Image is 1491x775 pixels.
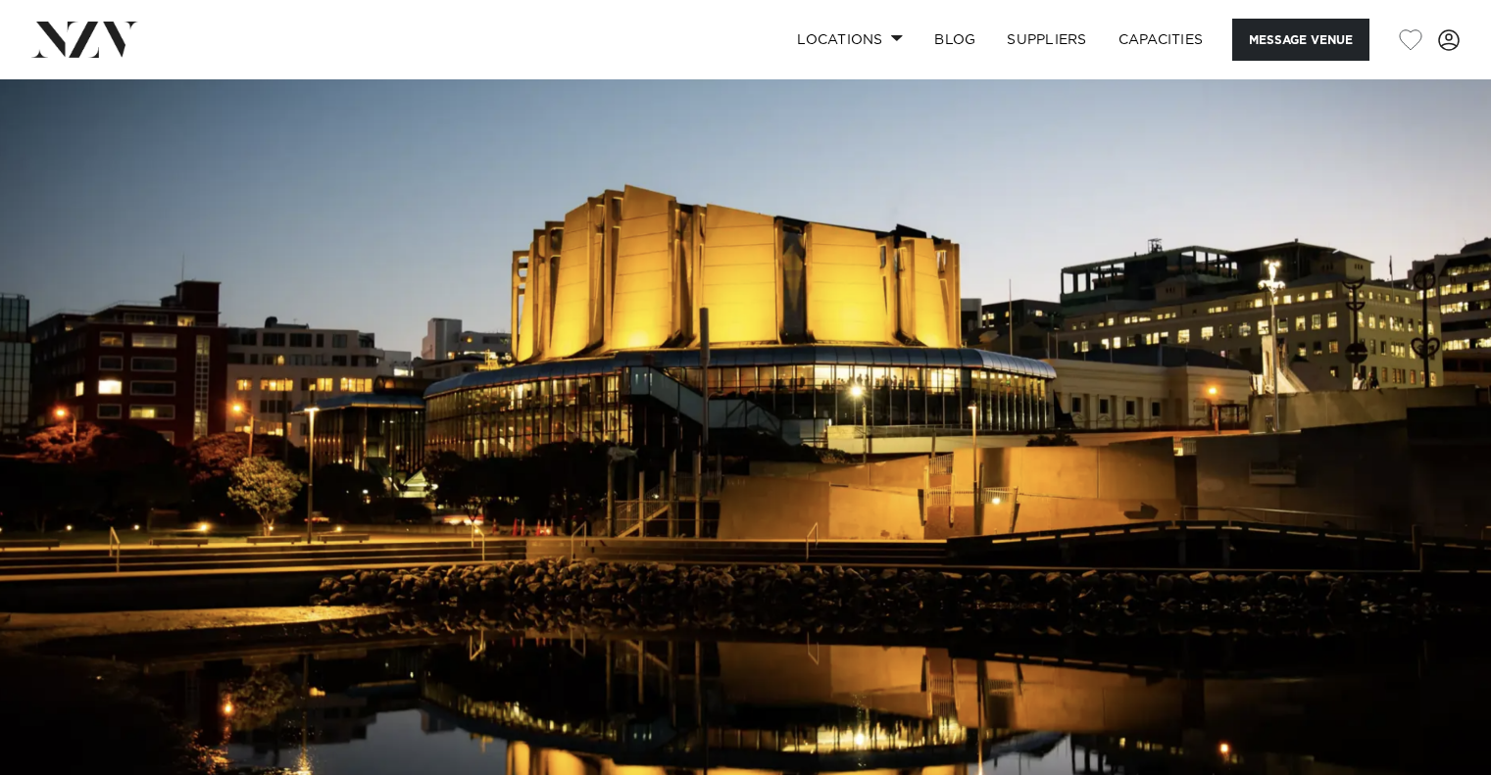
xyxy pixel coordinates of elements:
img: nzv-logo.png [31,22,138,57]
a: BLOG [919,19,991,61]
a: Capacities [1103,19,1219,61]
a: Locations [781,19,919,61]
button: Message Venue [1232,19,1369,61]
a: SUPPLIERS [991,19,1102,61]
